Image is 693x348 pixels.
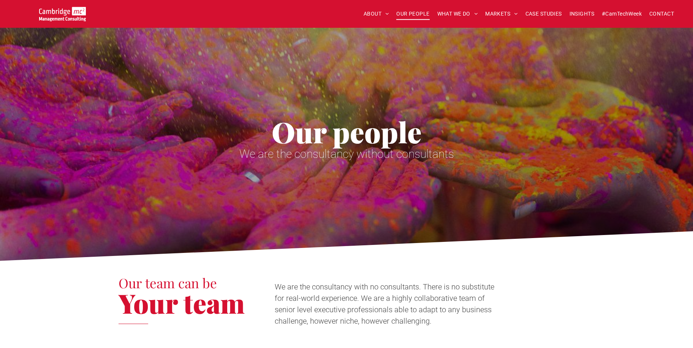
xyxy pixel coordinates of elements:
[272,113,422,151] span: Our people
[392,8,433,20] a: OUR PEOPLE
[566,8,598,20] a: INSIGHTS
[275,282,494,326] span: We are the consultancy with no consultants. There is no substitute for real-world experience. We ...
[598,8,646,20] a: #CamTechWeek
[119,285,245,321] span: Your team
[481,8,521,20] a: MARKETS
[239,147,454,160] span: We are the consultancy without consultants
[119,274,217,292] span: Our team can be
[434,8,482,20] a: WHAT WE DO
[522,8,566,20] a: CASE STUDIES
[360,8,393,20] a: ABOUT
[39,8,86,16] a: Your Business Transformed | Cambridge Management Consulting
[646,8,678,20] a: CONTACT
[39,7,86,21] img: Cambridge MC Logo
